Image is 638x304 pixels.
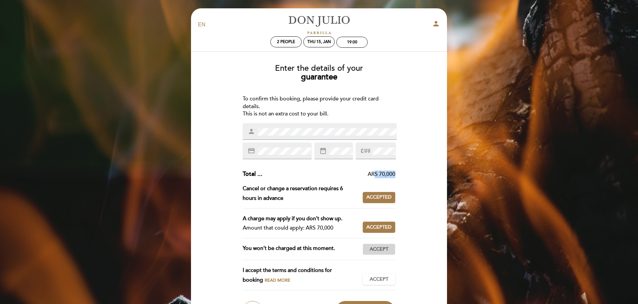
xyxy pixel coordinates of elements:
i: person [248,128,255,135]
span: Accepted [366,224,392,231]
div: To confirm this booking, please provide your credit card details. This is not an extra cost to yo... [243,95,396,118]
span: 2 people [277,39,295,44]
button: Accepted [363,222,395,233]
button: Accept [363,274,395,285]
i: credit_card [248,147,255,155]
span: Read more [265,278,290,283]
span: Accepted [366,194,392,201]
div: Amount that could apply: ARS 70,000 [243,223,358,233]
span: Accept [370,246,388,253]
i: person [432,20,440,28]
b: guarantee [301,72,337,82]
div: Thu 15, Jan [307,39,331,44]
div: A charge may apply if you don’t show up. [243,214,358,224]
button: Accept [363,244,395,255]
button: person [432,20,440,30]
div: I accept the terms and conditions for booking [243,266,363,285]
div: Cancel or change a reservation requires 6 hours in advance [243,184,363,203]
a: [PERSON_NAME] [277,16,361,34]
i: date_range [319,147,327,155]
div: You won’t be charged at this moment. [243,244,363,255]
button: Accepted [363,192,395,203]
span: Enter the details of your [275,63,363,73]
span: Accept [370,276,388,283]
span: Total ... [243,170,262,178]
div: ARS 70,000 [262,171,396,178]
div: 19:00 [347,40,357,45]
